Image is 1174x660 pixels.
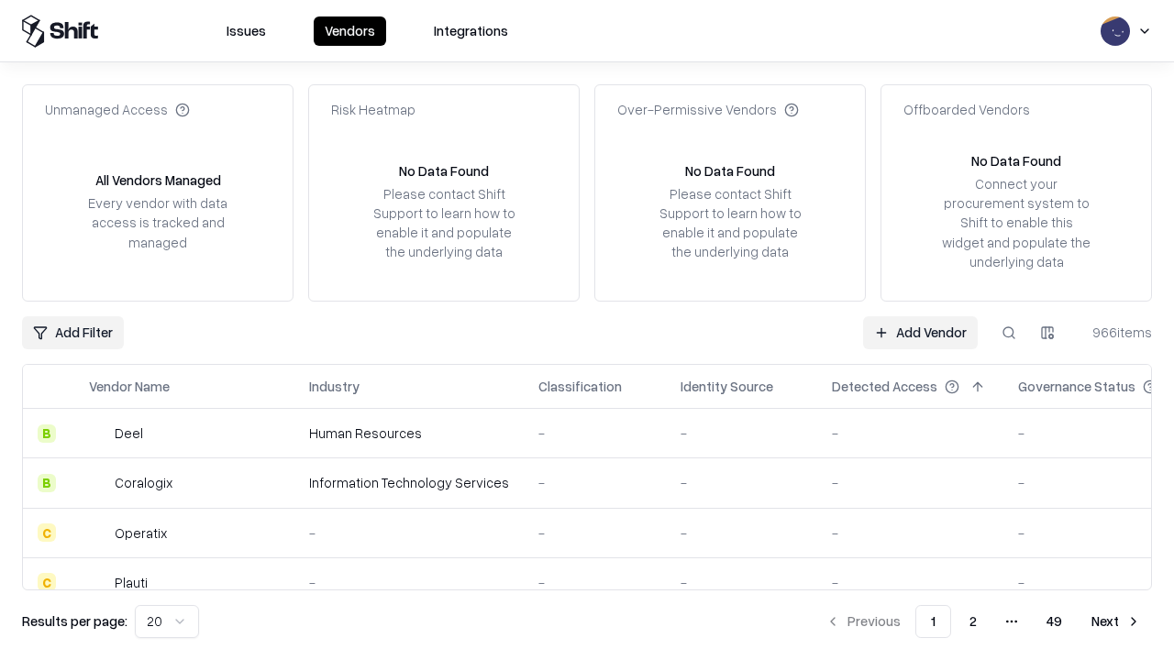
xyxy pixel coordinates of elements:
[832,377,937,396] div: Detected Access
[89,573,107,591] img: Plauti
[1032,605,1077,638] button: 49
[115,573,148,592] div: Plauti
[915,605,951,638] button: 1
[903,100,1030,119] div: Offboarded Vendors
[38,523,56,542] div: C
[89,474,107,492] img: Coralogix
[309,423,509,443] div: Human Resources
[38,474,56,492] div: B
[38,424,56,443] div: B
[216,16,277,46] button: Issues
[309,377,360,396] div: Industry
[95,170,221,190] div: All Vendors Managed
[832,523,989,543] div: -
[309,523,509,543] div: -
[681,473,803,492] div: -
[863,316,978,349] a: Add Vendor
[538,423,651,443] div: -
[685,161,775,181] div: No Data Found
[89,424,107,443] img: Deel
[832,573,989,592] div: -
[681,377,773,396] div: Identity Source
[399,161,489,181] div: No Data Found
[681,573,803,592] div: -
[832,473,989,492] div: -
[331,100,415,119] div: Risk Heatmap
[115,523,167,543] div: Operatix
[82,193,234,251] div: Every vendor with data access is tracked and managed
[538,473,651,492] div: -
[1079,323,1152,342] div: 966 items
[368,184,520,262] div: Please contact Shift Support to learn how to enable it and populate the underlying data
[538,377,622,396] div: Classification
[681,523,803,543] div: -
[654,184,806,262] div: Please contact Shift Support to learn how to enable it and populate the underlying data
[814,605,1152,638] nav: pagination
[617,100,799,119] div: Over-Permissive Vendors
[45,100,190,119] div: Unmanaged Access
[538,523,651,543] div: -
[309,573,509,592] div: -
[115,473,172,492] div: Coralogix
[89,523,107,542] img: Operatix
[89,377,170,396] div: Vendor Name
[940,174,1092,271] div: Connect your procurement system to Shift to enable this widget and populate the underlying data
[309,473,509,492] div: Information Technology Services
[955,605,991,638] button: 2
[115,423,143,443] div: Deel
[971,151,1061,170] div: No Data Found
[38,573,56,591] div: C
[538,573,651,592] div: -
[1018,377,1135,396] div: Governance Status
[832,423,989,443] div: -
[1080,605,1152,638] button: Next
[423,16,519,46] button: Integrations
[22,611,127,631] p: Results per page:
[22,316,124,349] button: Add Filter
[314,16,386,46] button: Vendors
[681,423,803,443] div: -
